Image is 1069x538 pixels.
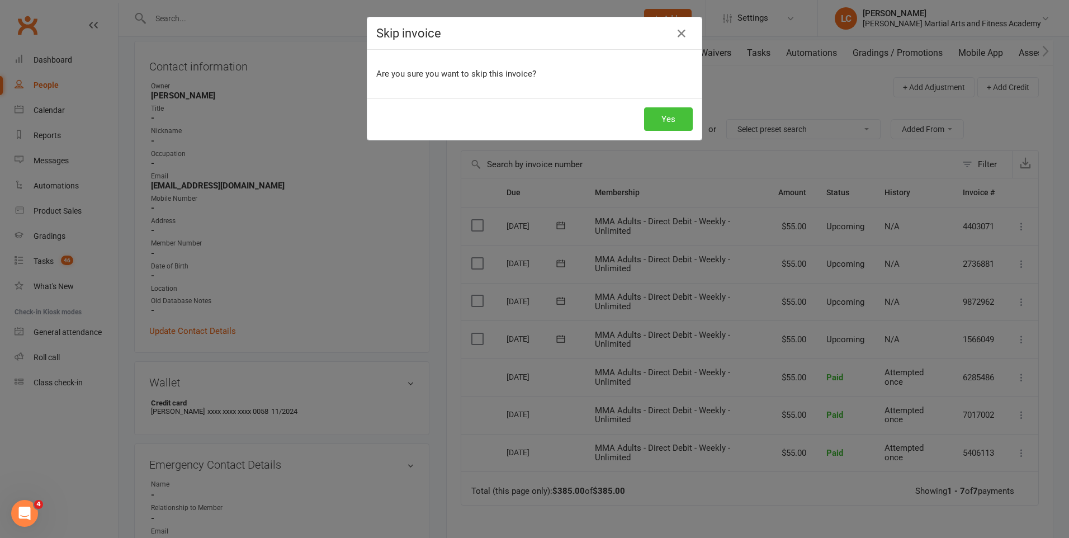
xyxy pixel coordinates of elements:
[34,500,43,509] span: 4
[376,69,536,79] span: Are you sure you want to skip this invoice?
[644,107,693,131] button: Yes
[11,500,38,527] iframe: Intercom live chat
[376,26,693,40] h4: Skip invoice
[673,25,690,43] button: Close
